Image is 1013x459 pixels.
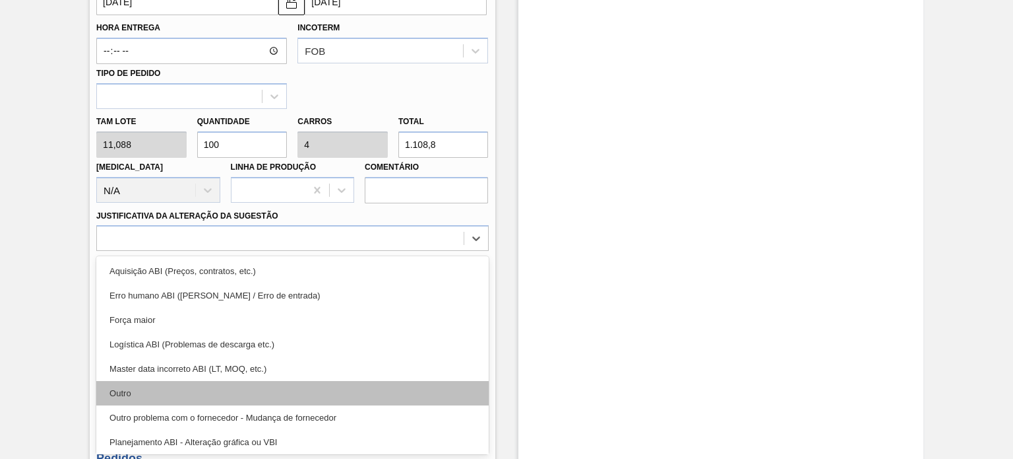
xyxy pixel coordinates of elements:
[398,117,424,126] label: Total
[96,332,488,357] div: Logística ABI (Problemas de descarga etc.)
[96,381,488,406] div: Outro
[96,283,488,308] div: Erro humano ABI ([PERSON_NAME] / Erro de entrada)
[231,162,317,172] label: Linha de Produção
[96,162,163,172] label: [MEDICAL_DATA]
[297,117,332,126] label: Carros
[305,46,325,57] div: FOB
[96,308,488,332] div: Força maior
[96,18,287,38] label: Hora Entrega
[96,112,187,131] label: Tam lote
[96,430,488,454] div: Planejamento ABI - Alteração gráfica ou VBI
[96,259,488,283] div: Aquisição ABI (Preços, contratos, etc.)
[96,69,160,78] label: Tipo de pedido
[96,254,488,273] label: Observações
[297,23,340,32] label: Incoterm
[365,158,488,177] label: Comentário
[96,406,488,430] div: Outro problema com o fornecedor - Mudança de fornecedor
[197,117,250,126] label: Quantidade
[96,357,488,381] div: Master data incorreto ABI (LT, MOQ, etc.)
[96,211,278,221] label: Justificativa da Alteração da Sugestão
